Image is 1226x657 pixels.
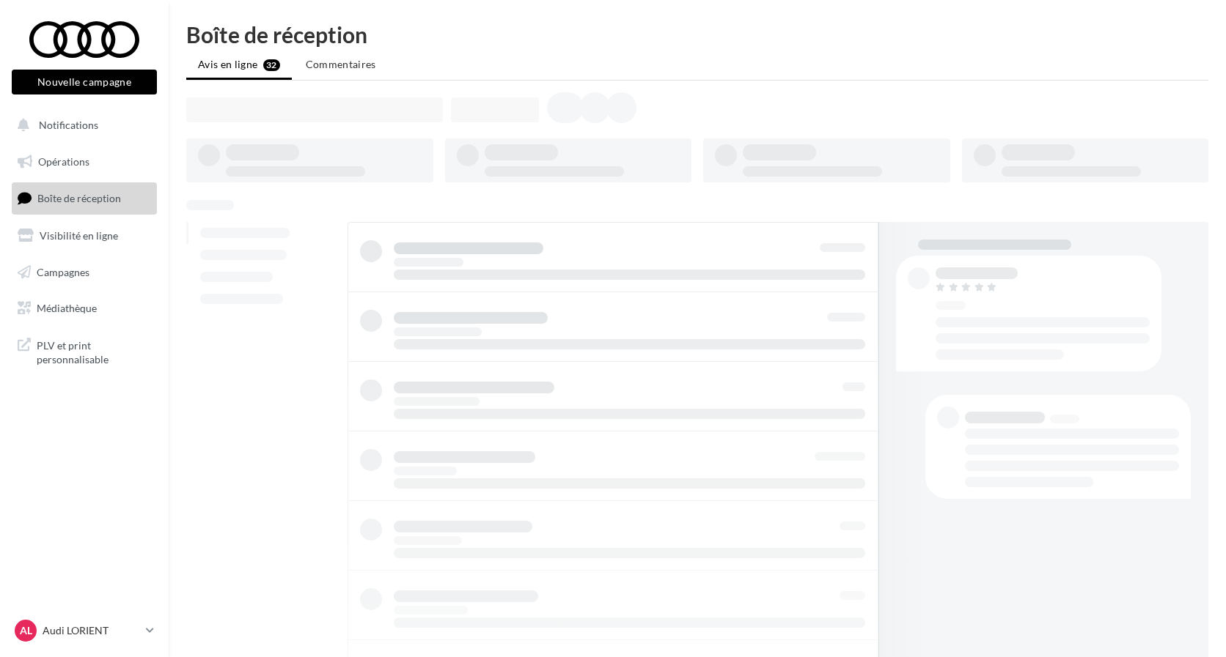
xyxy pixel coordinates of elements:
[37,192,121,204] span: Boîte de réception
[39,119,98,131] span: Notifications
[12,70,157,94] button: Nouvelle campagne
[9,146,160,177] a: Opérations
[186,23,1208,45] div: Boîte de réception
[9,220,160,251] a: Visibilité en ligne
[306,58,376,70] span: Commentaires
[9,293,160,324] a: Médiathèque
[9,110,154,141] button: Notifications
[12,617,157,645] a: AL Audi LORIENT
[43,623,140,638] p: Audi LORIENT
[38,155,89,168] span: Opérations
[37,335,151,367] span: PLV et print personnalisable
[40,229,118,242] span: Visibilité en ligne
[9,330,160,373] a: PLV et print personnalisable
[9,257,160,288] a: Campagnes
[37,265,89,278] span: Campagnes
[37,302,97,314] span: Médiathèque
[20,623,32,638] span: AL
[9,182,160,214] a: Boîte de réception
